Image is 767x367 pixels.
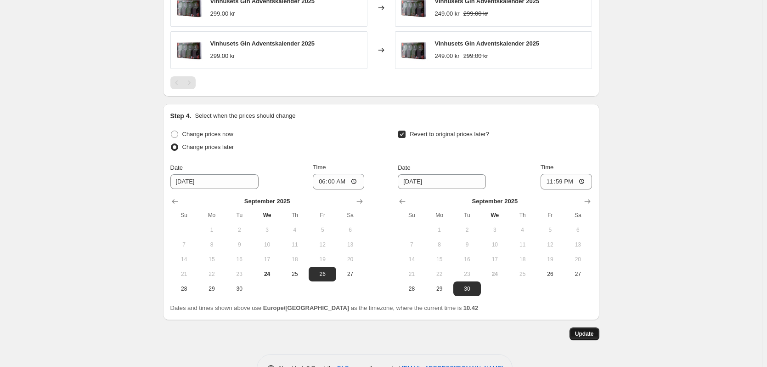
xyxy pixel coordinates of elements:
span: Su [401,212,422,219]
input: 9/24/2025 [398,174,486,189]
button: Wednesday September 3 2025 [253,223,281,237]
button: Today Wednesday September 24 2025 [253,267,281,281]
span: 23 [229,270,249,278]
span: 9 [229,241,249,248]
button: Monday September 1 2025 [198,223,226,237]
button: Friday September 5 2025 [536,223,564,237]
button: Sunday September 14 2025 [170,252,198,267]
th: Friday [536,208,564,223]
span: 10 [485,241,505,248]
span: Update [575,330,594,338]
span: Dates and times shown above use as the timezone, where the current time is [170,304,479,311]
button: Monday September 29 2025 [198,281,226,296]
span: Time [541,164,553,171]
span: 3 [485,226,505,234]
button: Sunday September 28 2025 [398,281,425,296]
button: Saturday September 13 2025 [564,237,592,252]
button: Thursday September 11 2025 [508,237,536,252]
nav: Pagination [170,76,196,89]
div: 299.00 kr [210,52,235,61]
button: Monday September 8 2025 [426,237,453,252]
span: 18 [512,256,532,263]
span: 15 [429,256,450,263]
button: Thursday September 18 2025 [508,252,536,267]
span: Change prices now [182,131,233,138]
span: We [485,212,505,219]
th: Monday [198,208,226,223]
input: 9/24/2025 [170,174,259,189]
button: Thursday September 25 2025 [281,267,309,281]
span: 21 [174,270,194,278]
span: 10 [257,241,277,248]
span: 2 [229,226,249,234]
strike: 299.00 kr [463,9,488,18]
span: 6 [340,226,360,234]
span: 8 [202,241,222,248]
span: 25 [512,270,532,278]
button: Saturday September 13 2025 [336,237,364,252]
span: 8 [429,241,450,248]
button: Monday September 15 2025 [426,252,453,267]
span: 12 [312,241,333,248]
span: 30 [457,285,477,292]
span: Sa [340,212,360,219]
span: 27 [568,270,588,278]
th: Tuesday [453,208,481,223]
span: 17 [257,256,277,263]
button: Saturday September 27 2025 [336,267,364,281]
button: Saturday September 6 2025 [564,223,592,237]
button: Tuesday September 30 2025 [226,281,253,296]
button: Tuesday September 16 2025 [453,252,481,267]
button: Tuesday September 2 2025 [453,223,481,237]
button: Friday September 19 2025 [536,252,564,267]
button: Sunday September 14 2025 [398,252,425,267]
span: 2 [457,226,477,234]
span: 21 [401,270,422,278]
th: Wednesday [481,208,508,223]
span: 22 [202,270,222,278]
span: 14 [401,256,422,263]
button: Tuesday September 30 2025 [453,281,481,296]
button: Tuesday September 2 2025 [226,223,253,237]
span: 11 [285,241,305,248]
button: Tuesday September 9 2025 [226,237,253,252]
span: 13 [340,241,360,248]
img: Ginkalender_dengamle_2_f5942ee6-c0ea-4786-901f-ba2c8c480638_80x.jpg [175,36,203,64]
button: Show previous month, August 2025 [169,195,181,208]
span: We [257,212,277,219]
span: 5 [312,226,333,234]
span: 4 [285,226,305,234]
span: 9 [457,241,477,248]
span: 18 [285,256,305,263]
button: Friday September 26 2025 [536,267,564,281]
button: Saturday September 6 2025 [336,223,364,237]
button: Sunday September 7 2025 [170,237,198,252]
div: 249.00 kr [435,52,460,61]
button: Tuesday September 16 2025 [226,252,253,267]
button: Today Wednesday September 24 2025 [481,267,508,281]
button: Show previous month, August 2025 [396,195,409,208]
button: Monday September 22 2025 [198,267,226,281]
span: 27 [340,270,360,278]
button: Show next month, October 2025 [581,195,594,208]
th: Thursday [508,208,536,223]
input: 12:00 [541,174,592,189]
button: Tuesday September 23 2025 [453,267,481,281]
span: 12 [540,241,560,248]
span: Date [170,164,183,171]
span: 20 [340,256,360,263]
button: Tuesday September 23 2025 [226,267,253,281]
th: Friday [309,208,336,223]
span: 26 [540,270,560,278]
span: Vinhusets Gin Adventskalender 2025 [435,40,540,47]
div: 249.00 kr [435,9,460,18]
button: Friday September 19 2025 [309,252,336,267]
th: Saturday [336,208,364,223]
th: Sunday [398,208,425,223]
button: Saturday September 20 2025 [564,252,592,267]
button: Thursday September 25 2025 [508,267,536,281]
span: 29 [429,285,450,292]
span: 15 [202,256,222,263]
button: Sunday September 28 2025 [170,281,198,296]
p: Select when the prices should change [195,111,295,120]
